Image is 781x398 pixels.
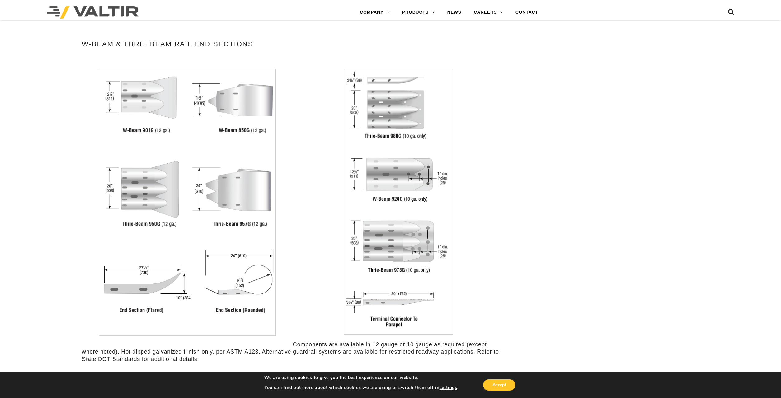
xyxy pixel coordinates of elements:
[264,385,459,391] p: You can find out more about which cookies we are using or switch them off in .
[264,375,459,381] p: We are using cookies to give you the best experience on our website.
[82,40,504,48] h4: W-Beam & Thrie Beam Rail End Sections
[396,6,441,19] a: PRODUCTS
[354,6,396,19] a: COMPANY
[468,6,509,19] a: CAREERS
[47,6,139,19] img: Valtir
[82,333,504,363] p: Components are available in 12 gauge or 10 gauge as required (except where noted). Hot dipped gal...
[509,6,544,19] a: CONTACT
[440,385,457,391] button: settings
[483,379,515,391] button: Accept
[441,6,468,19] a: NEWS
